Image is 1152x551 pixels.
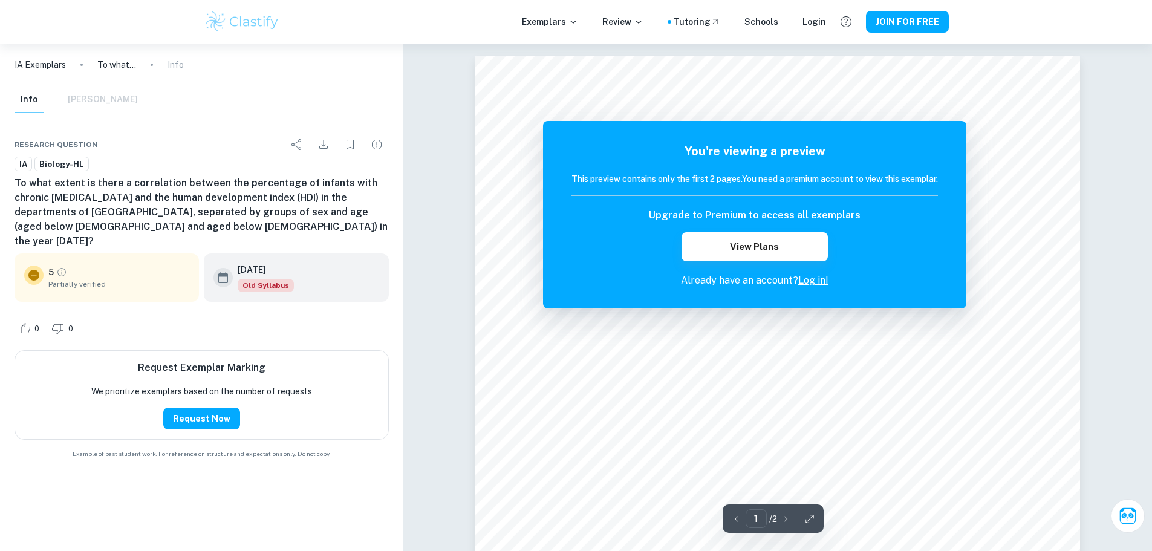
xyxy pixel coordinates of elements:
[15,449,389,458] span: Example of past student work. For reference on structure and expectations only. Do not copy.
[571,172,938,186] h6: This preview contains only the first 2 pages. You need a premium account to view this exemplar.
[28,323,46,335] span: 0
[48,279,189,290] span: Partially verified
[48,266,54,279] p: 5
[311,132,336,157] div: Download
[1111,499,1145,533] button: Ask Clai
[48,319,80,338] div: Dislike
[365,132,389,157] div: Report issue
[15,139,98,150] span: Research question
[769,512,777,526] p: / 2
[682,232,828,261] button: View Plans
[238,279,294,292] div: Starting from the May 2025 session, the Biology IA requirements have changed. It's OK to refer to...
[866,11,949,33] button: JOIN FOR FREE
[56,267,67,278] a: Grade partially verified
[285,132,309,157] div: Share
[91,385,312,398] p: We prioritize exemplars based on the number of requests
[238,263,284,276] h6: [DATE]
[138,360,265,375] h6: Request Exemplar Marking
[15,157,32,172] a: IA
[204,10,281,34] img: Clastify logo
[836,11,856,32] button: Help and Feedback
[15,86,44,113] button: Info
[522,15,578,28] p: Exemplars
[168,58,184,71] p: Info
[15,158,31,171] span: IA
[35,158,88,171] span: Biology-HL
[674,15,720,28] a: Tutoring
[602,15,643,28] p: Review
[97,58,136,71] p: To what extent is there a correlation between the percentage of infants with chronic [MEDICAL_DAT...
[15,58,66,71] a: IA Exemplars
[238,279,294,292] span: Old Syllabus
[62,323,80,335] span: 0
[802,15,826,28] a: Login
[15,319,46,338] div: Like
[163,408,240,429] button: Request Now
[338,132,362,157] div: Bookmark
[649,208,861,223] h6: Upgrade to Premium to access all exemplars
[571,273,938,288] p: Already have an account?
[15,176,389,249] h6: To what extent is there a correlation between the percentage of infants with chronic [MEDICAL_DAT...
[34,157,89,172] a: Biology-HL
[798,275,828,286] a: Log in!
[744,15,778,28] a: Schools
[571,142,938,160] h5: You're viewing a preview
